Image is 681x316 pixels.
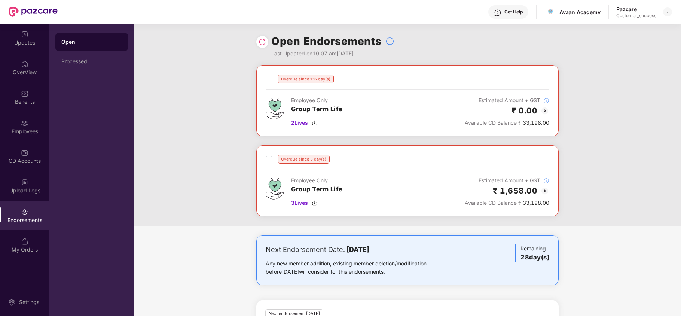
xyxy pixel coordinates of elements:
[21,31,28,38] img: svg+xml;base64,PHN2ZyBpZD0iVXBkYXRlZCIgeG1sbnM9Imh0dHA6Ly93d3cudzMub3JnLzIwMDAvc3ZnIiB3aWR0aD0iMj...
[266,96,284,119] img: svg+xml;base64,PHN2ZyB4bWxucz0iaHR0cDovL3d3dy53My5vcmcvMjAwMC9zdmciIHdpZHRoPSI0Ny43MTQiIGhlaWdodD...
[266,259,450,276] div: Any new member addition, existing member deletion/modification before [DATE] will consider for th...
[271,49,394,58] div: Last Updated on 10:07 am[DATE]
[465,96,549,104] div: Estimated Amount + GST
[266,176,284,200] img: svg+xml;base64,PHN2ZyB4bWxucz0iaHR0cDovL3d3dy53My5vcmcvMjAwMC9zdmciIHdpZHRoPSI0Ny43MTQiIGhlaWdodD...
[21,119,28,127] img: svg+xml;base64,PHN2ZyBpZD0iRW1wbG95ZWVzIiB4bWxucz0iaHR0cDovL3d3dy53My5vcmcvMjAwMC9zdmciIHdpZHRoPS...
[616,13,656,19] div: Customer_success
[312,200,318,206] img: svg+xml;base64,PHN2ZyBpZD0iRG93bmxvYWQtMzJ4MzIiIHhtbG5zPSJodHRwOi8vd3d3LnczLm9yZy8yMDAwL3N2ZyIgd2...
[291,119,308,127] span: 2 Lives
[278,75,334,83] div: Overdue since 186 day(s)
[616,6,656,13] div: Pazcare
[543,178,549,184] img: svg+xml;base64,PHN2ZyBpZD0iSW5mb18tXzMyeDMyIiBkYXRhLW5hbWU9IkluZm8gLSAzMngzMiIgeG1sbnM9Imh0dHA6Ly...
[511,104,537,117] h2: ₹ 0.00
[266,244,450,255] div: Next Endorsement Date:
[520,253,549,262] h3: 28 day(s)
[346,246,369,253] b: [DATE]
[21,60,28,68] img: svg+xml;base64,PHN2ZyBpZD0iSG9tZSIgeG1sbnM9Imh0dHA6Ly93d3cudzMub3JnLzIwMDAvc3ZnIiB3aWR0aD0iMjAiIG...
[504,9,523,15] div: Get Help
[515,244,549,262] div: Remaining
[271,33,382,49] h1: Open Endorsements
[465,176,549,185] div: Estimated Amount + GST
[540,186,549,195] img: svg+xml;base64,PHN2ZyBpZD0iQmFjay0yMHgyMCIgeG1sbnM9Imh0dHA6Ly93d3cudzMub3JnLzIwMDAvc3ZnIiB3aWR0aD...
[465,119,549,127] div: ₹ 33,198.00
[21,179,28,186] img: svg+xml;base64,PHN2ZyBpZD0iVXBsb2FkX0xvZ3MiIGRhdGEtbmFtZT0iVXBsb2FkIExvZ3MiIHhtbG5zPSJodHRwOi8vd3...
[545,7,556,18] img: download%20(2).png
[559,9,601,16] div: Avaan Academy
[312,120,318,126] img: svg+xml;base64,PHN2ZyBpZD0iRG93bmxvYWQtMzJ4MzIiIHhtbG5zPSJodHRwOi8vd3d3LnczLm9yZy8yMDAwL3N2ZyIgd2...
[278,155,330,164] div: Overdue since 3 day(s)
[493,185,537,197] h2: ₹ 1,658.00
[291,104,343,114] h3: Group Term Life
[9,7,58,17] img: New Pazcare Logo
[61,38,122,46] div: Open
[465,200,517,206] span: Available CD Balance
[291,96,343,104] div: Employee Only
[291,199,308,207] span: 3 Lives
[465,119,517,126] span: Available CD Balance
[291,176,343,185] div: Employee Only
[665,9,671,15] img: svg+xml;base64,PHN2ZyBpZD0iRHJvcGRvd24tMzJ4MzIiIHhtbG5zPSJodHRwOi8vd3d3LnczLm9yZy8yMDAwL3N2ZyIgd2...
[465,199,549,207] div: ₹ 33,198.00
[8,298,15,306] img: svg+xml;base64,PHN2ZyBpZD0iU2V0dGluZy0yMHgyMCIgeG1sbnM9Imh0dHA6Ly93d3cudzMub3JnLzIwMDAvc3ZnIiB3aW...
[385,37,394,46] img: svg+xml;base64,PHN2ZyBpZD0iSW5mb18tXzMyeDMyIiBkYXRhLW5hbWU9IkluZm8gLSAzMngzMiIgeG1sbnM9Imh0dHA6Ly...
[61,58,122,64] div: Processed
[494,9,501,16] img: svg+xml;base64,PHN2ZyBpZD0iSGVscC0zMngzMiIgeG1sbnM9Imh0dHA6Ly93d3cudzMub3JnLzIwMDAvc3ZnIiB3aWR0aD...
[259,38,266,46] img: svg+xml;base64,PHN2ZyBpZD0iUmVsb2FkLTMyeDMyIiB4bWxucz0iaHR0cDovL3d3dy53My5vcmcvMjAwMC9zdmciIHdpZH...
[21,238,28,245] img: svg+xml;base64,PHN2ZyBpZD0iTXlfT3JkZXJzIiBkYXRhLW5hbWU9Ik15IE9yZGVycyIgeG1sbnM9Imh0dHA6Ly93d3cudz...
[543,98,549,104] img: svg+xml;base64,PHN2ZyBpZD0iSW5mb18tXzMyeDMyIiBkYXRhLW5hbWU9IkluZm8gLSAzMngzMiIgeG1sbnM9Imh0dHA6Ly...
[21,208,28,216] img: svg+xml;base64,PHN2ZyBpZD0iRW5kb3JzZW1lbnRzIiB4bWxucz0iaHR0cDovL3d3dy53My5vcmcvMjAwMC9zdmciIHdpZH...
[21,149,28,157] img: svg+xml;base64,PHN2ZyBpZD0iQ0RfQWNjb3VudHMiIGRhdGEtbmFtZT0iQ0QgQWNjb3VudHMiIHhtbG5zPSJodHRwOi8vd3...
[291,185,343,194] h3: Group Term Life
[21,90,28,97] img: svg+xml;base64,PHN2ZyBpZD0iQmVuZWZpdHMiIHhtbG5zPSJodHRwOi8vd3d3LnczLm9yZy8yMDAwL3N2ZyIgd2lkdGg9Ij...
[17,298,42,306] div: Settings
[540,106,549,115] img: svg+xml;base64,PHN2ZyBpZD0iQmFjay0yMHgyMCIgeG1sbnM9Imh0dHA6Ly93d3cudzMub3JnLzIwMDAvc3ZnIiB3aWR0aD...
